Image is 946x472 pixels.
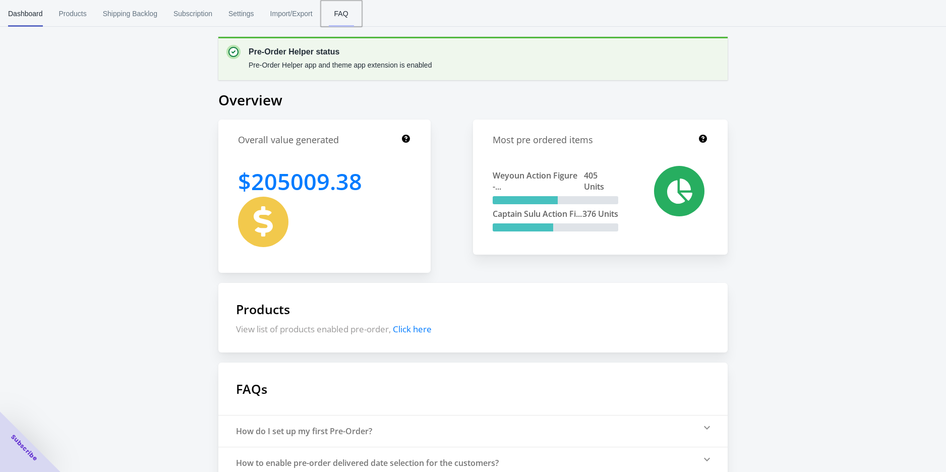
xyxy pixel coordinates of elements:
p: Pre-Order Helper app and theme app extension is enabled [249,60,432,70]
h1: Most pre ordered items [493,134,593,146]
span: Products [59,1,87,27]
span: Import/Export [270,1,313,27]
p: Pre-Order Helper status [249,46,432,58]
span: Dashboard [8,1,43,27]
h1: FAQs [218,363,728,415]
span: FAQ [329,1,354,27]
span: Shipping Backlog [103,1,157,27]
h1: Overall value generated [238,134,339,146]
div: How to enable pre-order delivered date selection for the customers? [236,457,499,468]
span: 405 Units [584,170,618,192]
p: View list of products enabled pre-order, [236,323,710,335]
span: Click here [393,323,432,335]
span: 376 Units [582,208,618,219]
h1: Overview [218,90,728,109]
span: Settings [228,1,254,27]
span: $ [238,166,251,197]
h1: Products [236,301,710,318]
span: Subscribe [9,433,39,463]
h1: 205009.38 [238,166,362,197]
div: How do I set up my first Pre-Order? [236,426,372,437]
span: Captain Sulu Action Fi... [493,208,582,219]
span: Weyoun Action Figure -... [493,170,584,192]
span: Subscription [173,1,212,27]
